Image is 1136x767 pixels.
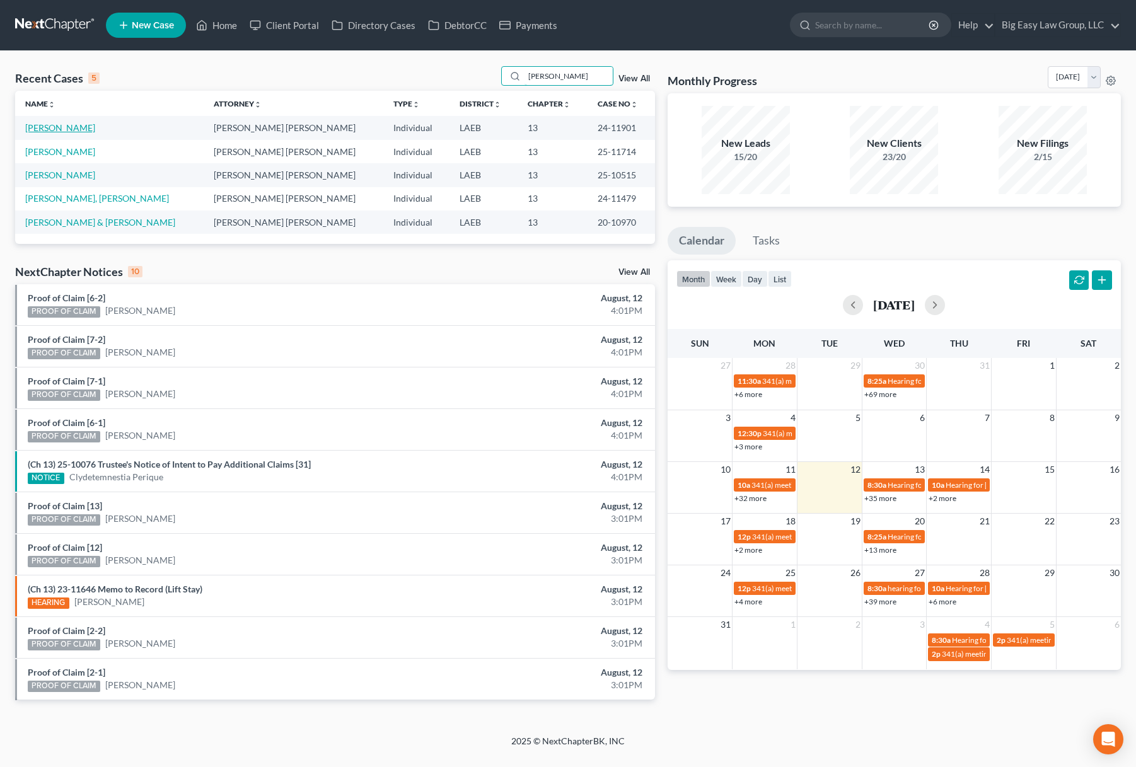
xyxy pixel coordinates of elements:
[449,116,518,139] td: LAEB
[999,151,1087,163] div: 2/15
[588,140,655,163] td: 25-11714
[864,493,896,503] a: +35 more
[105,554,175,567] a: [PERSON_NAME]
[1043,565,1056,580] span: 29
[204,116,383,139] td: [PERSON_NAME] [PERSON_NAME]
[888,376,986,386] span: Hearing for [PERSON_NAME]
[393,99,420,108] a: Typeunfold_more
[702,151,790,163] div: 15/20
[932,584,944,593] span: 10a
[850,136,938,151] div: New Clients
[789,617,797,632] span: 1
[724,410,732,425] span: 3
[446,541,642,554] div: August, 12
[995,14,1120,37] a: Big Easy Law Group, LLC
[752,532,874,541] span: 341(a) meeting for [PERSON_NAME]
[763,429,884,438] span: 341(a) meeting for [PERSON_NAME]
[849,358,862,373] span: 29
[864,389,896,399] a: +69 more
[734,545,762,555] a: +2 more
[383,210,449,234] td: Individual
[204,140,383,163] td: [PERSON_NAME] [PERSON_NAME]
[518,187,588,210] td: 13
[753,338,775,349] span: Mon
[446,500,642,512] div: August, 12
[25,122,95,133] a: [PERSON_NAME]
[25,146,95,157] a: [PERSON_NAME]
[88,72,100,84] div: 5
[919,410,926,425] span: 6
[28,376,105,386] a: Proof of Claim [7-1]
[214,99,262,108] a: Attorneyunfold_more
[1043,462,1056,477] span: 15
[821,338,838,349] span: Tue
[446,429,642,442] div: 4:01PM
[204,163,383,187] td: [PERSON_NAME] [PERSON_NAME]
[15,71,100,86] div: Recent Cases
[28,597,69,609] div: HEARING
[28,681,100,692] div: PROOF OF CLAIM
[449,140,518,163] td: LAEB
[446,583,642,596] div: August, 12
[422,14,493,37] a: DebtorCC
[588,187,655,210] td: 24-11479
[867,532,886,541] span: 8:25a
[1048,358,1056,373] span: 1
[383,187,449,210] td: Individual
[618,74,650,83] a: View All
[105,388,175,400] a: [PERSON_NAME]
[1048,410,1056,425] span: 8
[702,136,790,151] div: New Leads
[28,542,102,553] a: Proof of Claim [12]
[1093,724,1123,754] div: Open Intercom Messenger
[768,270,792,287] button: list
[446,554,642,567] div: 3:01PM
[1113,617,1121,632] span: 6
[588,210,655,234] td: 20-10970
[15,264,142,279] div: NextChapter Notices
[446,346,642,359] div: 4:01PM
[28,473,64,484] div: NOTICE
[815,13,930,37] input: Search by name...
[412,101,420,108] i: unfold_more
[449,163,518,187] td: LAEB
[105,637,175,650] a: [PERSON_NAME]
[105,679,175,691] a: [PERSON_NAME]
[932,480,944,490] span: 10a
[738,584,751,593] span: 12p
[997,635,1006,645] span: 2p
[28,459,311,470] a: (Ch 13) 25-10076 Trustee's Notice of Intent to Pay Additional Claims [31]
[132,21,174,30] span: New Case
[734,597,762,606] a: +4 more
[913,358,926,373] span: 30
[734,493,767,503] a: +32 more
[48,101,55,108] i: unfold_more
[325,14,422,37] a: Directory Cases
[204,210,383,234] td: [PERSON_NAME] [PERSON_NAME]
[784,462,797,477] span: 11
[28,431,100,442] div: PROOF OF CLAIM
[25,217,175,228] a: [PERSON_NAME] & [PERSON_NAME]
[668,73,757,88] h3: Monthly Progress
[752,584,874,593] span: 341(a) meeting for [PERSON_NAME]
[74,596,144,608] a: [PERSON_NAME]
[999,136,1087,151] div: New Filings
[741,227,791,255] a: Tasks
[849,514,862,529] span: 19
[243,14,325,37] a: Client Portal
[734,442,762,451] a: +3 more
[734,389,762,399] a: +6 more
[738,532,751,541] span: 12p
[913,565,926,580] span: 27
[929,597,956,606] a: +6 more
[978,462,991,477] span: 14
[69,471,163,483] a: Clydetemnestia Perique
[446,292,642,304] div: August, 12
[25,193,169,204] a: [PERSON_NAME], [PERSON_NAME]
[738,429,762,438] span: 12:30p
[105,304,175,317] a: [PERSON_NAME]
[867,480,886,490] span: 8:30a
[952,635,1050,645] span: Hearing for [PERSON_NAME]
[888,480,986,490] span: Hearing for [PERSON_NAME]
[446,471,642,483] div: 4:01PM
